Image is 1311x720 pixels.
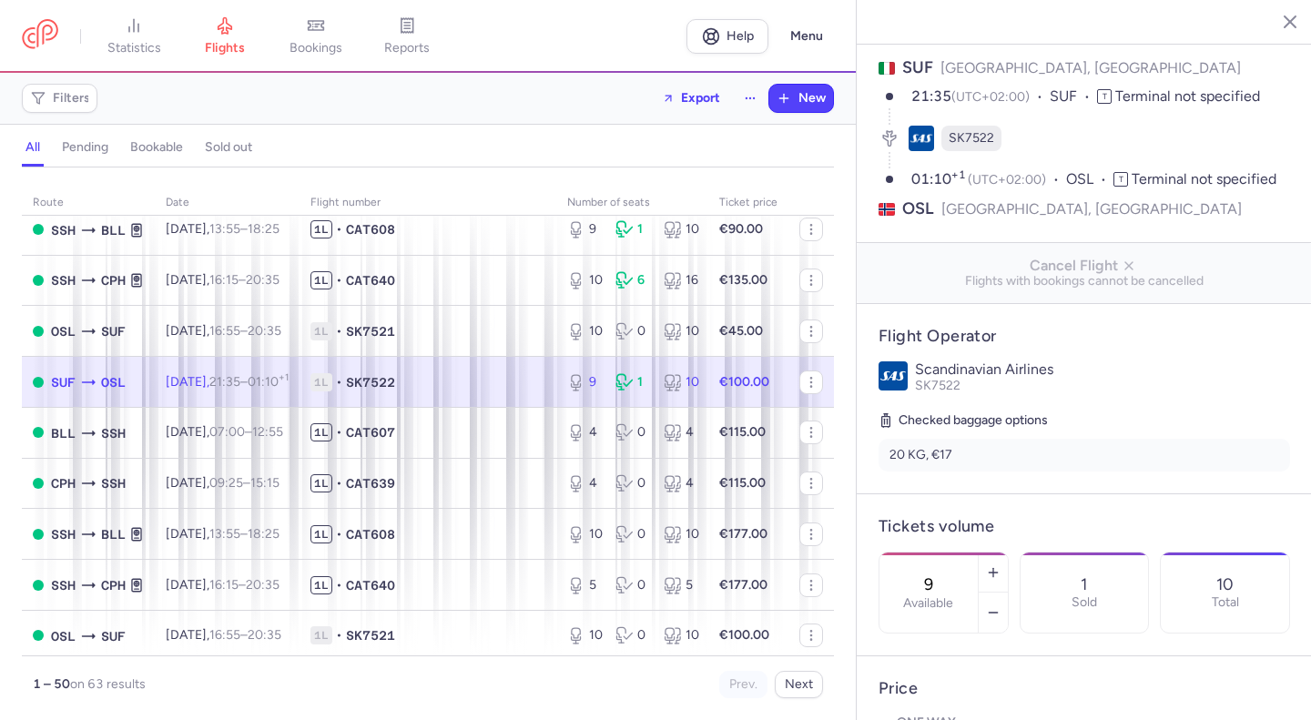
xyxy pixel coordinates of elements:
[209,221,240,237] time: 13:55
[719,323,763,339] strong: €45.00
[798,91,826,106] span: New
[22,189,155,217] th: route
[879,516,1290,537] h4: Tickets volume
[911,87,951,105] time: 21:35
[155,189,300,217] th: date
[130,139,183,156] h4: bookable
[567,576,601,594] div: 5
[51,473,76,493] span: CPH
[1216,575,1234,593] p: 10
[310,373,332,391] span: 1L
[902,57,933,77] span: SUF
[346,322,395,340] span: SK7521
[903,596,953,611] label: Available
[686,19,768,54] a: Help
[179,16,270,56] a: flights
[248,221,279,237] time: 18:25
[310,576,332,594] span: 1L
[951,89,1030,105] span: (UTC+02:00)
[166,526,279,542] span: [DATE],
[101,575,126,595] span: CPH
[940,59,1241,76] span: [GEOGRAPHIC_DATA], [GEOGRAPHIC_DATA]
[51,372,76,392] span: SUF
[951,168,966,181] sup: +1
[719,424,766,440] strong: €115.00
[1072,595,1097,610] p: Sold
[615,626,649,644] div: 0
[209,475,279,491] span: –
[101,270,126,290] span: CPH
[209,221,279,237] span: –
[567,525,601,543] div: 10
[1212,595,1239,610] p: Total
[248,374,289,390] time: 01:10
[879,326,1290,347] h4: Flight Operator
[51,220,76,240] span: SSH
[664,271,697,289] div: 16
[336,474,342,492] span: •
[879,678,1290,699] h4: Price
[279,371,289,383] sup: +1
[719,374,769,390] strong: €100.00
[871,274,1297,289] span: Flights with bookings cannot be cancelled
[70,676,146,692] span: on 63 results
[719,221,763,237] strong: €90.00
[664,373,697,391] div: 10
[1113,172,1128,187] span: T
[879,439,1290,472] li: 20 KG, €17
[209,627,281,643] span: –
[209,424,245,440] time: 07:00
[915,361,1290,378] p: Scandinavian Airlines
[101,524,126,544] span: BLL
[209,424,283,440] span: –
[911,170,968,188] time: 01:10
[879,410,1290,431] h5: Checked baggage options
[346,220,395,238] span: CAT608
[101,372,126,392] span: OSL
[270,16,361,56] a: bookings
[941,198,1242,220] span: [GEOGRAPHIC_DATA], [GEOGRAPHIC_DATA]
[246,272,279,288] time: 20:35
[871,258,1297,274] span: Cancel Flight
[209,374,240,390] time: 21:35
[248,627,281,643] time: 20:35
[346,626,395,644] span: SK7521
[310,322,332,340] span: 1L
[209,272,239,288] time: 16:15
[248,526,279,542] time: 18:25
[346,525,395,543] span: CAT608
[310,626,332,644] span: 1L
[615,576,649,594] div: 0
[310,423,332,441] span: 1L
[336,423,342,441] span: •
[567,423,601,441] div: 4
[384,40,430,56] span: reports
[567,220,601,238] div: 9
[166,272,279,288] span: [DATE],
[664,525,697,543] div: 10
[336,373,342,391] span: •
[650,84,732,113] button: Export
[567,322,601,340] div: 10
[248,323,281,339] time: 20:35
[336,626,342,644] span: •
[250,475,279,491] time: 15:15
[336,322,342,340] span: •
[708,189,788,217] th: Ticket price
[22,19,58,53] a: CitizenPlane red outlined logo
[909,126,934,151] figure: SK airline logo
[1066,169,1113,190] span: OSL
[775,671,823,698] button: Next
[252,424,283,440] time: 12:55
[664,576,697,594] div: 5
[209,526,279,542] span: –
[209,323,240,339] time: 16:55
[1081,575,1087,593] p: 1
[209,577,239,593] time: 16:15
[101,423,126,443] span: SSH
[336,271,342,289] span: •
[310,525,332,543] span: 1L
[727,29,754,43] span: Help
[300,189,556,217] th: Flight number
[681,91,720,105] span: Export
